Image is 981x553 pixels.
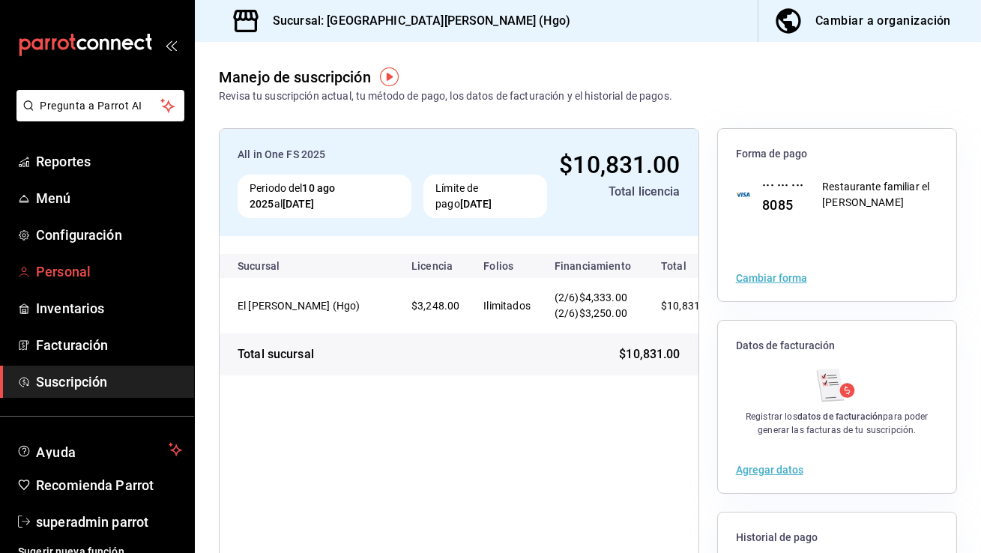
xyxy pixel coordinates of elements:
[380,67,399,86] img: Tooltip marker
[238,175,411,218] div: Periodo del al
[579,307,627,319] span: $3,250.00
[238,147,547,163] div: All in One FS 2025
[36,298,182,318] span: Inventarios
[543,254,643,278] th: Financiamiento
[16,90,184,121] button: Pregunta a Parrot AI
[399,254,471,278] th: Licencia
[36,262,182,282] span: Personal
[423,175,547,218] div: Límite de pago
[36,441,163,459] span: Ayuda
[736,410,938,437] div: Registrar los para poder generar las facturas de tu suscripción.
[815,10,951,31] div: Cambiar a organización
[555,306,631,321] div: (2/6)
[283,198,315,210] strong: [DATE]
[261,12,570,30] h3: Sucursal: [GEOGRAPHIC_DATA][PERSON_NAME] (Hgo)
[555,290,631,306] div: (2/6)
[36,151,182,172] span: Reportes
[736,273,807,283] button: Cambiar forma
[471,278,543,333] td: Ilimitados
[736,531,938,545] span: Historial de pago
[559,151,680,179] span: $10,831.00
[661,300,716,312] span: $10,831.00
[40,98,161,114] span: Pregunta a Parrot AI
[10,109,184,124] a: Pregunta a Parrot AI
[579,291,627,303] span: $4,333.00
[36,188,182,208] span: Menú
[736,339,938,353] span: Datos de facturación
[750,175,804,215] div: ··· ··· ··· 8085
[36,372,182,392] span: Suscripción
[471,254,543,278] th: Folios
[822,179,938,211] div: Restaurante familiar el [PERSON_NAME]
[619,345,680,363] span: $10,831.00
[36,512,182,532] span: superadmin parrot
[559,183,680,201] div: Total licencia
[460,198,492,210] strong: [DATE]
[36,475,182,495] span: Recomienda Parrot
[736,465,803,475] button: Agregar datos
[165,39,177,51] button: open_drawer_menu
[736,147,938,161] span: Forma de pago
[36,335,182,355] span: Facturación
[238,298,387,313] div: El Rincón de Villa (Hgo)
[238,345,314,363] div: Total sucursal
[219,88,672,104] div: Revisa tu suscripción actual, tu método de pago, los datos de facturación y el historial de pagos.
[643,254,740,278] th: Total
[411,300,459,312] span: $3,248.00
[238,260,320,272] div: Sucursal
[36,225,182,245] span: Configuración
[219,66,371,88] div: Manejo de suscripción
[797,411,884,422] strong: datos de facturación
[238,298,387,313] div: El [PERSON_NAME] (Hgo)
